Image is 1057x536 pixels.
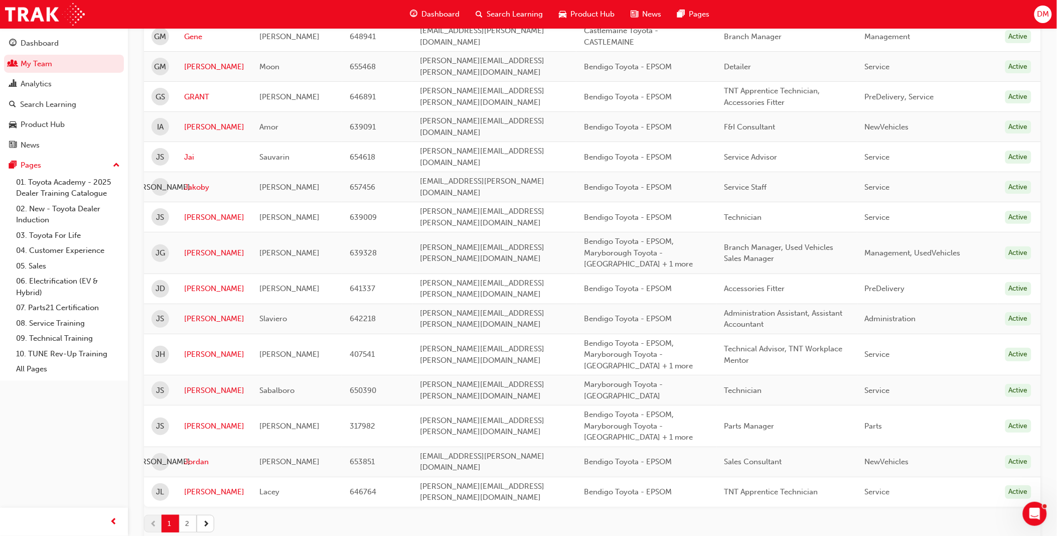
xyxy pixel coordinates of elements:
span: JS [157,421,165,432]
span: [PERSON_NAME][EMAIL_ADDRESS][DOMAIN_NAME] [420,147,544,167]
div: Active [1005,312,1031,326]
span: 653851 [350,457,375,466]
span: Technician [724,386,762,395]
span: 641337 [350,284,375,293]
span: Service Advisor [724,153,778,162]
span: [PERSON_NAME] [259,422,320,431]
span: 648941 [350,32,376,41]
span: news-icon [9,141,17,150]
span: car-icon [9,120,17,129]
span: 407541 [350,350,375,359]
div: Active [1005,151,1031,164]
a: [PERSON_NAME] [184,247,244,259]
span: next-icon [203,518,210,529]
span: PreDelivery [865,284,905,293]
span: 639328 [350,248,377,257]
a: 09. Technical Training [12,331,124,346]
span: Service [865,386,890,395]
span: Technical Advisor, TNT Workplace Mentor [724,344,843,365]
div: Active [1005,455,1031,469]
span: News [642,9,661,20]
a: 10. TUNE Rev-Up Training [12,346,124,362]
a: 08. Service Training [12,316,124,331]
span: Service Staff [724,183,767,192]
a: [PERSON_NAME] [184,313,244,325]
span: [EMAIL_ADDRESS][PERSON_NAME][DOMAIN_NAME] [420,452,544,472]
span: Bendigo Toyota - EPSOM [584,487,672,496]
a: GRANT [184,91,244,103]
span: Administration [865,314,916,323]
span: pages-icon [677,8,685,21]
span: [PERSON_NAME][EMAIL_ADDRESS][DOMAIN_NAME] [420,116,544,137]
span: JS [157,313,165,325]
span: [PERSON_NAME][EMAIL_ADDRESS][PERSON_NAME][DOMAIN_NAME] [420,416,544,437]
div: Active [1005,90,1031,104]
a: Trak [5,3,85,26]
span: 639009 [350,213,377,222]
span: GS [156,91,165,103]
a: [PERSON_NAME] [184,283,244,295]
span: Service [865,153,890,162]
span: 317982 [350,422,375,431]
span: Branch Manager [724,32,782,41]
span: Bendigo Toyota - EPSOM [584,284,672,293]
div: Active [1005,60,1031,74]
span: Branch Manager, Used Vehicles Sales Manager [724,243,834,263]
span: DM [1037,9,1049,20]
div: Dashboard [21,38,59,49]
a: Search Learning [4,95,124,114]
a: car-iconProduct Hub [551,4,623,25]
span: [PERSON_NAME][EMAIL_ADDRESS][PERSON_NAME][DOMAIN_NAME] [420,86,544,107]
span: Parts Manager [724,422,775,431]
a: Jordan [184,456,244,468]
span: guage-icon [410,8,417,21]
span: Bendigo Toyota - EPSOM [584,62,672,71]
span: people-icon [9,60,17,69]
span: prev-icon [150,518,157,529]
span: 639091 [350,122,376,131]
span: Sabalboro [259,386,294,395]
span: [EMAIL_ADDRESS][PERSON_NAME][DOMAIN_NAME] [420,26,544,47]
a: News [4,136,124,155]
a: 04. Customer Experience [12,243,124,258]
span: car-icon [559,8,566,21]
span: [PERSON_NAME] [259,213,320,222]
span: Moon [259,62,279,71]
span: Service [865,350,890,359]
button: next-icon [197,515,214,532]
span: Detailer [724,62,751,71]
span: Bendigo Toyota - EPSOM [584,183,672,192]
span: [PERSON_NAME] [259,183,320,192]
span: 642218 [350,314,376,323]
span: JD [156,283,165,295]
a: 03. Toyota For Life [12,228,124,243]
span: Service [865,487,890,496]
span: JL [157,486,165,498]
a: My Team [4,55,124,73]
a: All Pages [12,361,124,377]
a: [PERSON_NAME] [184,385,244,396]
a: [PERSON_NAME] [184,121,244,133]
button: Pages [4,156,124,175]
span: news-icon [631,8,638,21]
span: 655468 [350,62,376,71]
span: Management [865,32,911,41]
span: [PERSON_NAME][EMAIL_ADDRESS][PERSON_NAME][DOMAIN_NAME] [420,380,544,400]
span: Management, UsedVehicles [865,248,961,257]
span: [PERSON_NAME][EMAIL_ADDRESS][PERSON_NAME][DOMAIN_NAME] [420,482,544,502]
a: guage-iconDashboard [402,4,468,25]
div: Active [1005,420,1031,433]
a: Dashboard [4,34,124,53]
span: [PERSON_NAME][EMAIL_ADDRESS][PERSON_NAME][DOMAIN_NAME] [420,243,544,263]
span: [PERSON_NAME][EMAIL_ADDRESS][PERSON_NAME][DOMAIN_NAME] [420,279,544,299]
span: JS [157,152,165,163]
span: TNT Apprentice Technician [724,487,818,496]
iframe: Intercom live chat [1023,502,1047,526]
span: Accessories Fitter [724,284,785,293]
div: Active [1005,181,1031,194]
span: JG [156,247,165,259]
span: Bendigo Toyota - EPSOM, Maryborough Toyota - [GEOGRAPHIC_DATA] + 1 more [584,339,693,370]
div: Analytics [21,78,52,90]
span: Service [865,183,890,192]
span: JH [156,349,165,360]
